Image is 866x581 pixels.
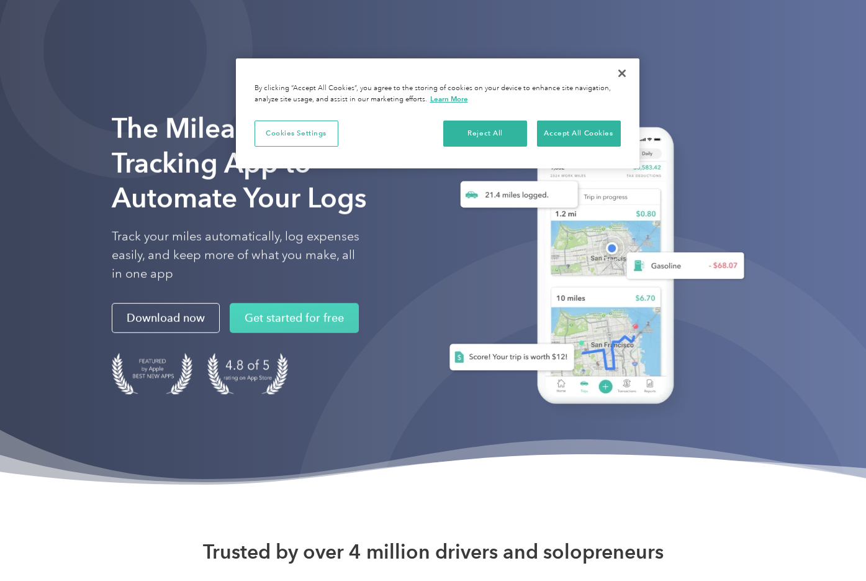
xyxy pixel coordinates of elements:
[430,94,468,103] a: More information about your privacy, opens in a new tab
[608,60,636,87] button: Close
[112,227,360,283] p: Track your miles automatically, log expenses easily, and keep more of what you make, all in one app
[236,58,639,168] div: Privacy
[255,121,338,147] button: Cookies Settings
[443,121,527,147] button: Reject All
[230,303,359,333] a: Get started for free
[203,539,664,564] strong: Trusted by over 4 million drivers and solopreneurs
[255,83,621,105] div: By clicking “Accept All Cookies”, you agree to the storing of cookies on your device to enhance s...
[112,303,220,333] a: Download now
[207,353,288,395] img: 4.9 out of 5 stars on the app store
[112,353,192,395] img: Badge for Featured by Apple Best New Apps
[236,58,639,168] div: Cookie banner
[430,114,754,423] img: Everlance, mileage tracker app, expense tracking app
[537,121,621,147] button: Accept All Cookies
